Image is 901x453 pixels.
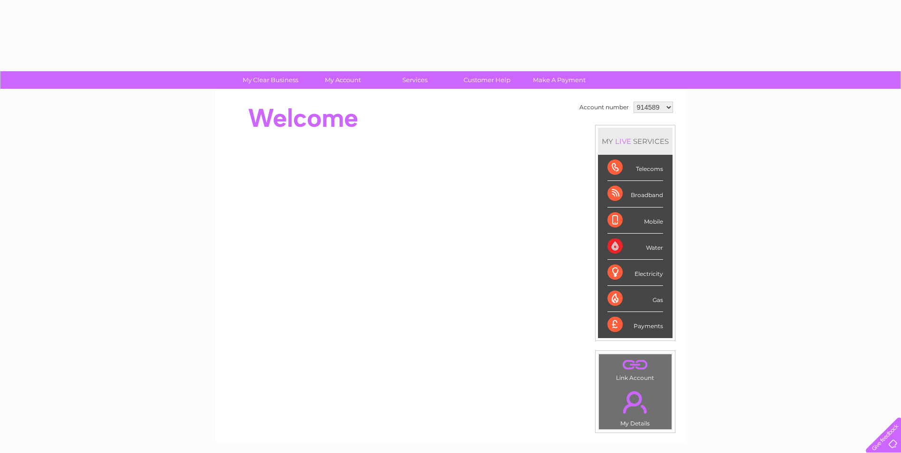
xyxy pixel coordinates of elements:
div: Gas [607,286,663,312]
a: My Clear Business [231,71,310,89]
a: Make A Payment [520,71,598,89]
div: MY SERVICES [598,128,673,155]
td: Account number [577,99,631,115]
div: Water [607,234,663,260]
a: . [601,386,669,419]
td: Link Account [598,354,672,384]
div: Telecoms [607,155,663,181]
div: Payments [607,312,663,338]
div: Electricity [607,260,663,286]
a: Customer Help [448,71,526,89]
a: . [601,357,669,373]
div: LIVE [613,137,633,146]
div: Broadband [607,181,663,207]
td: My Details [598,383,672,430]
div: Mobile [607,208,663,234]
a: My Account [303,71,382,89]
a: Services [376,71,454,89]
